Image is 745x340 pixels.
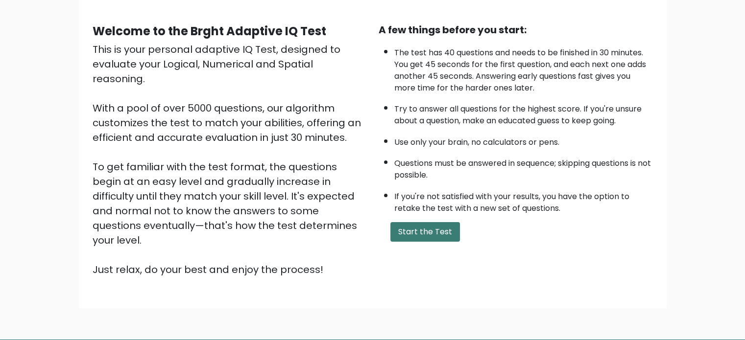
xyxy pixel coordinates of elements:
li: Questions must be answered in sequence; skipping questions is not possible. [394,153,653,181]
li: The test has 40 questions and needs to be finished in 30 minutes. You get 45 seconds for the firs... [394,42,653,94]
li: Use only your brain, no calculators or pens. [394,132,653,148]
div: A few things before you start: [379,23,653,37]
li: If you're not satisfied with your results, you have the option to retake the test with a new set ... [394,186,653,214]
b: Welcome to the Brght Adaptive IQ Test [93,23,326,39]
div: This is your personal adaptive IQ Test, designed to evaluate your Logical, Numerical and Spatial ... [93,42,367,277]
button: Start the Test [390,222,460,242]
li: Try to answer all questions for the highest score. If you're unsure about a question, make an edu... [394,98,653,127]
